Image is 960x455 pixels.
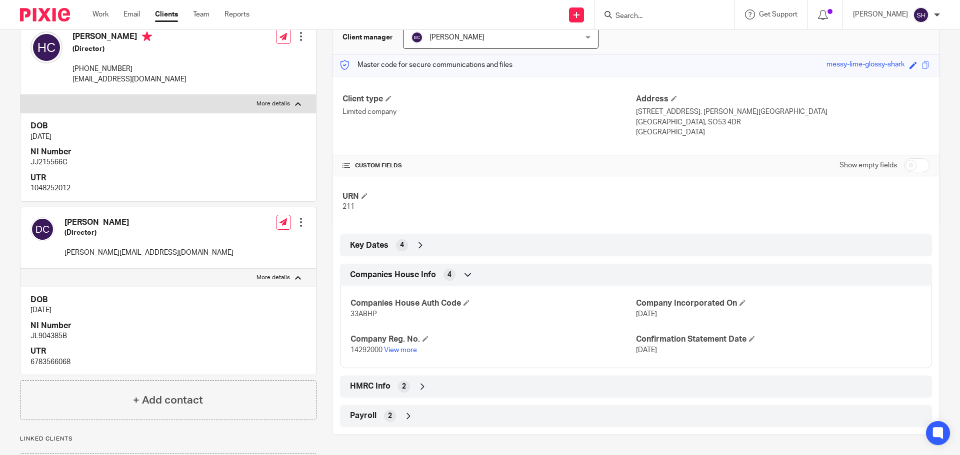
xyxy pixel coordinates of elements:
[350,240,388,251] span: Key Dates
[72,64,186,74] p: [PHONE_NUMBER]
[350,270,436,280] span: Companies House Info
[636,107,929,117] p: [STREET_ADDRESS], [PERSON_NAME][GEOGRAPHIC_DATA]
[30,295,306,305] h4: DOB
[636,117,929,127] p: [GEOGRAPHIC_DATA], SO53 4DR
[30,121,306,131] h4: DOB
[30,147,306,157] h4: NI Number
[142,31,152,41] i: Primary
[30,31,62,63] img: svg%3E
[350,347,382,354] span: 14292000
[342,94,636,104] h4: Client type
[447,270,451,280] span: 4
[400,240,404,250] span: 4
[342,191,636,202] h4: URN
[20,8,70,21] img: Pixie
[350,411,376,421] span: Payroll
[402,382,406,392] span: 2
[839,160,897,170] label: Show empty fields
[30,346,306,357] h4: UTR
[30,357,306,367] p: 6783566068
[340,60,512,70] p: Master code for secure communications and files
[350,298,636,309] h4: Companies House Auth Code
[913,7,929,23] img: svg%3E
[30,183,306,193] p: 1048252012
[636,94,929,104] h4: Address
[72,74,186,84] p: [EMAIL_ADDRESS][DOMAIN_NAME]
[411,31,423,43] img: svg%3E
[30,305,306,315] p: [DATE]
[155,9,178,19] a: Clients
[30,321,306,331] h4: NI Number
[636,311,657,318] span: [DATE]
[256,274,290,282] p: More details
[64,217,233,228] h4: [PERSON_NAME]
[30,331,306,341] p: JL904385B
[72,31,186,44] h4: [PERSON_NAME]
[388,411,392,421] span: 2
[64,248,233,258] p: [PERSON_NAME][EMAIL_ADDRESS][DOMAIN_NAME]
[72,44,186,54] h5: (Director)
[384,347,417,354] a: View more
[636,334,921,345] h4: Confirmation Statement Date
[342,203,354,210] span: 211
[429,34,484,41] span: [PERSON_NAME]
[350,311,377,318] span: 33ABHP
[64,228,233,238] h5: (Director)
[193,9,209,19] a: Team
[20,435,316,443] p: Linked clients
[92,9,108,19] a: Work
[342,162,636,170] h4: CUSTOM FIELDS
[636,347,657,354] span: [DATE]
[123,9,140,19] a: Email
[224,9,249,19] a: Reports
[256,100,290,108] p: More details
[342,107,636,117] p: Limited company
[342,32,393,42] h3: Client manager
[30,217,54,241] img: svg%3E
[826,59,904,71] div: messy-lime-glossy-shark
[636,127,929,137] p: [GEOGRAPHIC_DATA]
[759,11,797,18] span: Get Support
[30,173,306,183] h4: UTR
[350,381,390,392] span: HMRC Info
[614,12,704,21] input: Search
[30,132,306,142] p: [DATE]
[636,298,921,309] h4: Company Incorporated On
[30,157,306,167] p: JJ215566C
[853,9,908,19] p: [PERSON_NAME]
[350,334,636,345] h4: Company Reg. No.
[133,393,203,408] h4: + Add contact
